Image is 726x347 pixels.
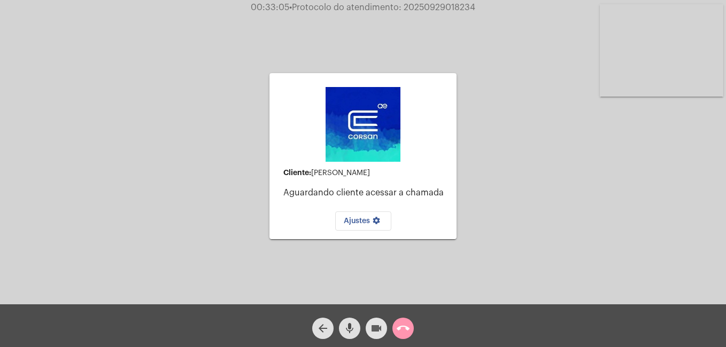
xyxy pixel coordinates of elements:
mat-icon: call_end [397,322,410,335]
div: [PERSON_NAME] [283,169,448,177]
span: Protocolo do atendimento: 20250929018234 [289,3,475,12]
span: 00:33:05 [251,3,289,12]
span: Ajustes [344,217,383,225]
mat-icon: videocam [370,322,383,335]
mat-icon: arrow_back [316,322,329,335]
button: Ajustes [335,211,391,231]
img: d4669ae0-8c07-2337-4f67-34b0df7f5ae4.jpeg [326,87,400,162]
p: Aguardando cliente acessar a chamada [283,188,448,198]
mat-icon: mic [343,322,356,335]
mat-icon: settings [370,216,383,229]
span: • [289,3,292,12]
strong: Cliente: [283,169,311,176]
